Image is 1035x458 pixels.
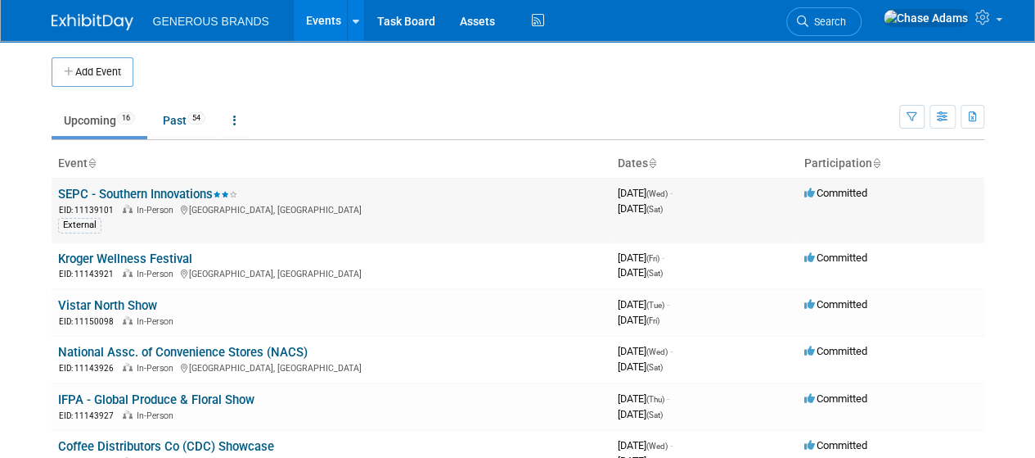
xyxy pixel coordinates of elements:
[646,395,664,404] span: (Thu)
[58,218,101,233] div: External
[786,7,862,36] a: Search
[646,205,663,214] span: (Sat)
[646,316,659,325] span: (Fri)
[137,316,178,327] span: In-Person
[137,269,178,279] span: In-Person
[670,345,673,357] span: -
[646,347,668,356] span: (Wed)
[59,364,120,373] span: EID: 11143926
[646,363,663,372] span: (Sat)
[88,156,96,170] a: Sort by Event Name
[123,269,133,277] img: In-Person Event
[123,205,133,213] img: In-Person Event
[667,392,669,405] span: -
[667,298,669,311] span: -
[798,150,984,178] th: Participation
[58,252,192,266] a: Kroger Wellness Festival
[52,57,133,87] button: Add Event
[646,410,663,419] span: (Sat)
[58,361,605,374] div: [GEOGRAPHIC_DATA], [GEOGRAPHIC_DATA]
[804,345,867,357] span: Committed
[618,392,669,405] span: [DATE]
[618,187,673,199] span: [DATE]
[804,298,867,311] span: Committed
[646,442,668,451] span: (Wed)
[58,187,237,202] a: SEPC - Southern Innovations
[646,189,668,198] span: (Wed)
[804,392,867,405] span: Committed
[123,363,133,371] img: In-Person Event
[52,150,611,178] th: Event
[151,105,218,136] a: Past54
[618,439,673,451] span: [DATE]
[58,439,274,454] a: Coffee Distributors Co (CDC) Showcase
[662,252,664,264] span: -
[117,112,135,125] span: 16
[611,150,798,178] th: Dates
[137,363,178,374] span: In-Person
[618,252,664,264] span: [DATE]
[648,156,656,170] a: Sort by Start Date
[58,202,605,216] div: [GEOGRAPHIC_DATA], [GEOGRAPHIC_DATA]
[808,16,846,28] span: Search
[618,202,663,215] span: [DATE]
[804,187,867,199] span: Committed
[618,298,669,311] span: [DATE]
[52,105,147,136] a: Upcoming16
[646,269,663,278] span: (Sat)
[59,317,120,326] span: EID: 11150098
[618,345,673,357] span: [DATE]
[670,439,673,451] span: -
[618,314,659,326] span: [DATE]
[137,205,178,215] span: In-Person
[59,411,120,420] span: EID: 11143927
[58,298,157,313] a: Vistar North Show
[123,410,133,419] img: In-Person Event
[804,439,867,451] span: Committed
[804,252,867,264] span: Committed
[137,410,178,421] span: In-Person
[872,156,880,170] a: Sort by Participation Type
[123,316,133,324] img: In-Person Event
[646,301,664,310] span: (Tue)
[58,392,254,407] a: IFPA - Global Produce & Floral Show
[618,266,663,279] span: [DATE]
[59,270,120,279] span: EID: 11143921
[59,206,120,215] span: EID: 11139101
[58,345,308,360] a: National Assc. of Convenience Stores (NACS)
[52,14,133,30] img: ExhibitDay
[646,254,659,263] span: (Fri)
[883,9,969,27] img: Chase Adams
[58,266,605,280] div: [GEOGRAPHIC_DATA], [GEOGRAPHIC_DATA]
[153,15,269,28] span: GENEROUS BRANDS
[618,361,663,373] span: [DATE]
[618,408,663,420] span: [DATE]
[187,112,205,125] span: 54
[670,187,673,199] span: -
